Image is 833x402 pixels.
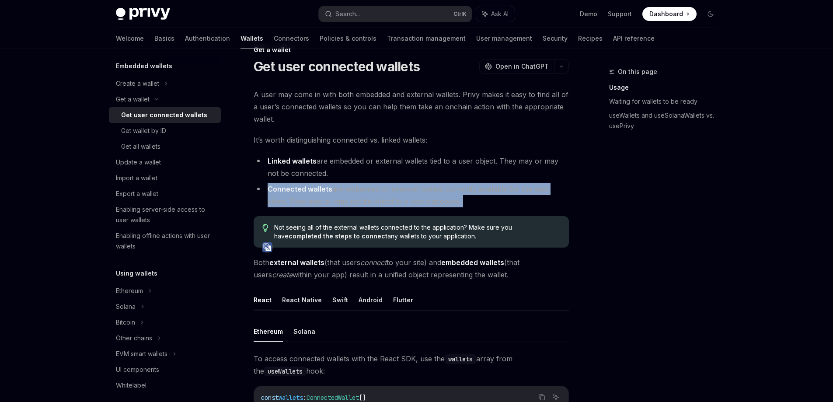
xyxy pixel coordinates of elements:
div: Whitelabel [116,380,146,391]
span: Both (that users to your site) and (that users within your app) result in a unified object repres... [254,256,569,281]
h5: Using wallets [116,268,157,279]
a: Security [543,28,568,49]
button: Open in ChatGPT [479,59,554,74]
a: Welcome [116,28,144,49]
div: Import a wallet [116,173,157,183]
span: On this page [618,66,657,77]
strong: embedded wallets [441,258,504,267]
span: Open in ChatGPT [495,62,549,71]
a: UI components [109,362,221,378]
div: Update a wallet [116,157,161,168]
strong: Linked wallets [268,157,317,165]
a: Get user connected wallets [109,107,221,123]
a: Get wallet by ID [109,123,221,139]
div: Create a wallet [116,78,159,89]
a: Export a wallet [109,186,221,202]
div: EVM smart wallets [116,349,167,359]
div: Bitcoin [116,317,135,328]
li: are embedded or external wallets currently available for the web client. They may or may not be l... [254,183,569,207]
code: useWallets [264,367,306,376]
button: Search...CtrlK [319,6,472,22]
span: ConnectedWallet [307,394,359,402]
a: Update a wallet [109,154,221,170]
a: completed the steps to connect [289,232,387,240]
span: Ask AI [491,10,509,18]
div: Get all wallets [121,141,160,152]
div: Export a wallet [116,189,158,199]
svg: Tip [262,224,268,232]
a: Authentication [185,28,230,49]
button: Solana [293,321,315,342]
a: User management [476,28,532,49]
div: Enabling server-side access to user wallets [116,204,216,225]
strong: Connected wallets [268,185,332,193]
span: : [303,394,307,402]
a: Dashboard [642,7,697,21]
a: Policies & controls [320,28,376,49]
div: UI components [116,364,159,375]
span: Not seeing all of the external wallets connected to the application? Make sure you have any walle... [274,223,560,241]
span: A user may come in with both embedded and external wallets. Privy makes it easy to find all of a ... [254,88,569,125]
a: Whitelabel [109,378,221,393]
button: Ethereum [254,321,283,342]
button: Ask AI [476,6,515,22]
a: Basics [154,28,174,49]
a: Transaction management [387,28,466,49]
em: create [272,270,293,279]
a: API reference [613,28,655,49]
a: Usage [609,80,725,94]
div: Get a wallet [116,94,150,105]
span: To access connected wallets with the React SDK, use the array from the hook: [254,353,569,377]
li: are embedded or external wallets tied to a user object. They may or may not be connected. [254,155,569,179]
em: connect [360,258,387,267]
div: Get wallet by ID [121,126,166,136]
span: wallets [279,394,303,402]
div: Other chains [116,333,152,343]
a: Waiting for wallets to be ready [609,94,725,108]
button: React [254,290,272,310]
a: Enabling server-side access to user wallets [109,202,221,228]
span: [] [359,394,366,402]
a: Wallets [240,28,263,49]
h1: Get user connected wallets [254,59,420,74]
button: Toggle dark mode [704,7,718,21]
a: useWallets and useSolanaWallets vs. usePrivy [609,108,725,133]
a: Recipes [578,28,603,49]
button: React Native [282,290,322,310]
button: Flutter [393,290,413,310]
img: dark logo [116,8,170,20]
a: Import a wallet [109,170,221,186]
button: Swift [332,290,348,310]
a: Demo [580,10,597,18]
span: const [261,394,279,402]
button: Android [359,290,383,310]
div: Get a wallet [254,45,569,54]
span: Ctrl K [453,10,467,17]
div: Ethereum [116,286,143,296]
div: Get user connected wallets [121,110,207,120]
a: Get all wallets [109,139,221,154]
div: Solana [116,301,136,312]
span: It’s worth distinguishing connected vs. linked wallets: [254,134,569,146]
h5: Embedded wallets [116,61,172,71]
span: Dashboard [649,10,683,18]
a: Connectors [274,28,309,49]
a: Support [608,10,632,18]
strong: external wallets [269,258,324,267]
div: Enabling offline actions with user wallets [116,231,216,252]
a: Enabling offline actions with user wallets [109,228,221,254]
div: Search... [335,9,360,19]
code: wallets [445,354,476,364]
